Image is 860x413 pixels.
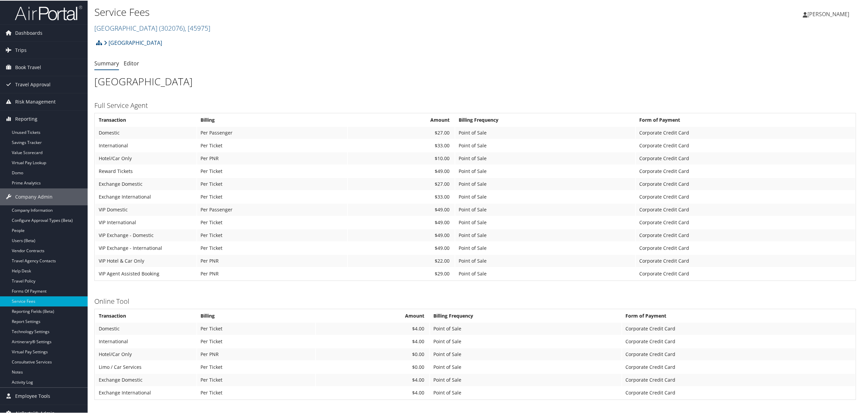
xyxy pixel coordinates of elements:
[622,309,855,321] th: Form of Payment
[636,254,855,266] td: Corporate Credit Card
[95,216,196,228] td: VIP International
[636,190,855,202] td: Corporate Credit Card
[636,113,855,125] th: Form of Payment
[316,322,429,334] td: $4.00
[622,386,855,398] td: Corporate Credit Card
[197,322,315,334] td: Per Ticket
[455,126,635,138] td: Point of Sale
[94,23,210,32] a: [GEOGRAPHIC_DATA]
[197,126,347,138] td: Per Passenger
[430,360,621,373] td: Point of Sale
[348,203,455,215] td: $49.00
[348,216,455,228] td: $49.00
[636,139,855,151] td: Corporate Credit Card
[94,296,856,305] h3: Online Tool
[95,139,196,151] td: International
[430,373,621,385] td: Point of Sale
[197,229,347,241] td: Per Ticket
[94,100,856,110] h3: Full Service Agent
[348,165,455,177] td: $49.00
[622,373,855,385] td: Corporate Credit Card
[197,348,315,360] td: Per PNR
[95,309,196,321] th: Transaction
[455,267,635,279] td: Point of Sale
[348,152,455,164] td: $10.00
[197,113,347,125] th: Billing
[124,59,139,66] a: Editor
[636,241,855,254] td: Corporate Credit Card
[430,322,621,334] td: Point of Sale
[636,216,855,228] td: Corporate Credit Card
[159,23,185,32] span: ( 302076 )
[15,24,42,41] span: Dashboards
[95,113,196,125] th: Transaction
[104,35,162,49] a: [GEOGRAPHIC_DATA]
[94,4,602,19] h1: Service Fees
[15,76,51,92] span: Travel Approval
[197,152,347,164] td: Per PNR
[455,216,635,228] td: Point of Sale
[430,348,621,360] td: Point of Sale
[197,373,315,385] td: Per Ticket
[636,152,855,164] td: Corporate Credit Card
[197,241,347,254] td: Per Ticket
[15,387,50,404] span: Employee Tools
[455,165,635,177] td: Point of Sale
[622,335,855,347] td: Corporate Credit Card
[185,23,210,32] span: , [ 45975 ]
[95,322,196,334] td: Domestic
[636,126,855,138] td: Corporate Credit Card
[15,188,53,205] span: Company Admin
[95,335,196,347] td: International
[15,4,82,20] img: airportal-logo.png
[636,203,855,215] td: Corporate Credit Card
[348,177,455,189] td: $27.00
[197,254,347,266] td: Per PNR
[197,203,347,215] td: Per Passenger
[348,126,455,138] td: $27.00
[197,386,315,398] td: Per Ticket
[95,348,196,360] td: Hotel/Car Only
[430,335,621,347] td: Point of Sale
[197,335,315,347] td: Per Ticket
[95,241,196,254] td: VIP Exchange - International
[316,335,429,347] td: $4.00
[348,241,455,254] td: $49.00
[455,241,635,254] td: Point of Sale
[197,309,315,321] th: Billing
[15,110,37,127] span: Reporting
[316,348,429,360] td: $0.00
[95,177,196,189] td: Exchange Domestic
[95,373,196,385] td: Exchange Domestic
[316,373,429,385] td: $4.00
[622,322,855,334] td: Corporate Credit Card
[95,126,196,138] td: Domestic
[455,229,635,241] td: Point of Sale
[348,267,455,279] td: $29.00
[15,58,41,75] span: Book Travel
[316,386,429,398] td: $4.00
[636,177,855,189] td: Corporate Credit Card
[348,254,455,266] td: $22.00
[803,3,856,24] a: [PERSON_NAME]
[455,113,635,125] th: Billing Frequency
[197,165,347,177] td: Per Ticket
[95,190,196,202] td: Exchange International
[15,41,27,58] span: Trips
[455,190,635,202] td: Point of Sale
[197,216,347,228] td: Per Ticket
[95,203,196,215] td: VIP Domestic
[316,309,429,321] th: Amount
[95,267,196,279] td: VIP Agent Assisted Booking
[95,229,196,241] td: VIP Exchange - Domestic
[455,139,635,151] td: Point of Sale
[622,360,855,373] td: Corporate Credit Card
[455,254,635,266] td: Point of Sale
[197,177,347,189] td: Per Ticket
[455,177,635,189] td: Point of Sale
[197,267,347,279] td: Per PNR
[348,139,455,151] td: $33.00
[455,203,635,215] td: Point of Sale
[197,139,347,151] td: Per Ticket
[94,59,119,66] a: Summary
